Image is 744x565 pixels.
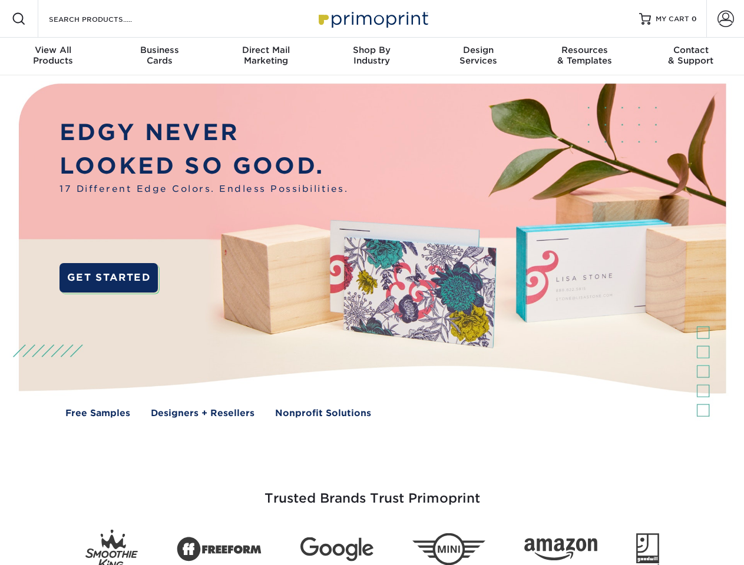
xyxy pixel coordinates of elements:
div: & Support [638,45,744,66]
span: Direct Mail [213,45,319,55]
img: Goodwill [636,533,659,565]
div: Marketing [213,45,319,66]
span: Business [106,45,212,55]
span: Design [425,45,531,55]
div: Industry [319,45,425,66]
input: SEARCH PRODUCTS..... [48,12,163,26]
a: Shop ByIndustry [319,38,425,75]
span: 17 Different Edge Colors. Endless Possibilities. [59,182,348,196]
a: Resources& Templates [531,38,637,75]
span: Contact [638,45,744,55]
img: Primoprint [313,6,431,31]
div: & Templates [531,45,637,66]
p: LOOKED SO GOOD. [59,149,348,183]
a: Nonprofit Solutions [275,407,371,420]
a: BusinessCards [106,38,212,75]
p: EDGY NEVER [59,116,348,149]
span: 0 [692,15,697,23]
div: Cards [106,45,212,66]
h3: Trusted Brands Trust Primoprint [28,463,717,520]
span: Resources [531,45,637,55]
div: Services [425,45,531,66]
a: Direct MailMarketing [213,38,319,75]
span: Shop By [319,45,425,55]
a: GET STARTED [59,263,158,293]
a: Designers + Resellers [151,407,254,420]
a: Contact& Support [638,38,744,75]
a: Free Samples [65,407,130,420]
a: DesignServices [425,38,531,75]
img: Amazon [524,539,597,561]
span: MY CART [656,14,689,24]
img: Google [300,537,373,561]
